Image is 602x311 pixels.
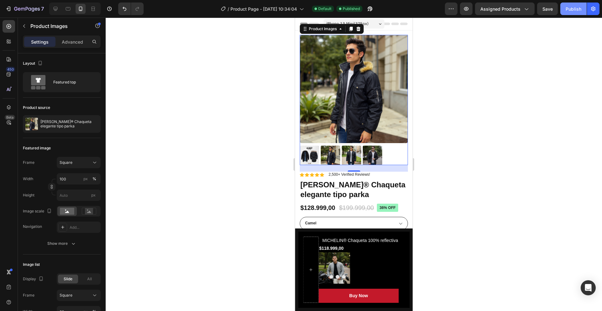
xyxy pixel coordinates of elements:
[23,145,51,151] div: Featured image
[47,240,77,247] div: Show more
[23,160,34,165] label: Frame
[228,6,229,12] span: /
[23,207,53,216] div: Image scale
[30,22,84,30] p: Product Images
[560,3,587,15] button: Publish
[57,173,101,185] input: px%
[537,3,558,15] button: Save
[60,160,72,165] span: Square
[87,276,92,282] span: All
[566,6,581,12] div: Publish
[23,105,50,110] div: Product source
[343,6,360,12] span: Published
[92,176,96,182] div: %
[475,3,535,15] button: Assigned Products
[23,224,42,229] div: Navigation
[5,115,15,120] div: Beta
[23,59,44,68] div: Layout
[23,238,101,249] button: Show more
[295,18,413,311] iframe: Design area
[31,39,49,45] p: Settings
[70,225,99,230] div: Add...
[23,262,40,267] div: Image list
[6,67,15,72] div: 450
[23,292,34,298] label: Frame
[60,292,72,298] span: Square
[57,190,101,201] input: px
[57,157,101,168] button: Square
[41,5,44,13] p: 7
[25,118,38,130] img: product feature img
[480,6,520,12] span: Assigned Products
[83,176,88,182] div: px
[23,176,33,182] label: Width
[23,192,34,198] label: Height
[57,290,101,301] button: Square
[82,175,89,183] button: %
[3,3,47,15] button: 7
[91,175,98,183] button: px
[542,6,553,12] span: Save
[64,276,72,282] span: Slide
[40,120,98,128] p: [PERSON_NAME]® Chaqueta elegante tipo parka
[23,275,45,283] div: Display
[62,39,83,45] p: Advanced
[581,280,596,295] div: Open Intercom Messenger
[230,6,297,12] span: Product Page - [DATE] 10:34:04
[53,75,92,89] div: Featured top
[118,3,144,15] div: Undo/Redo
[91,193,96,197] span: px
[318,6,331,12] span: Default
